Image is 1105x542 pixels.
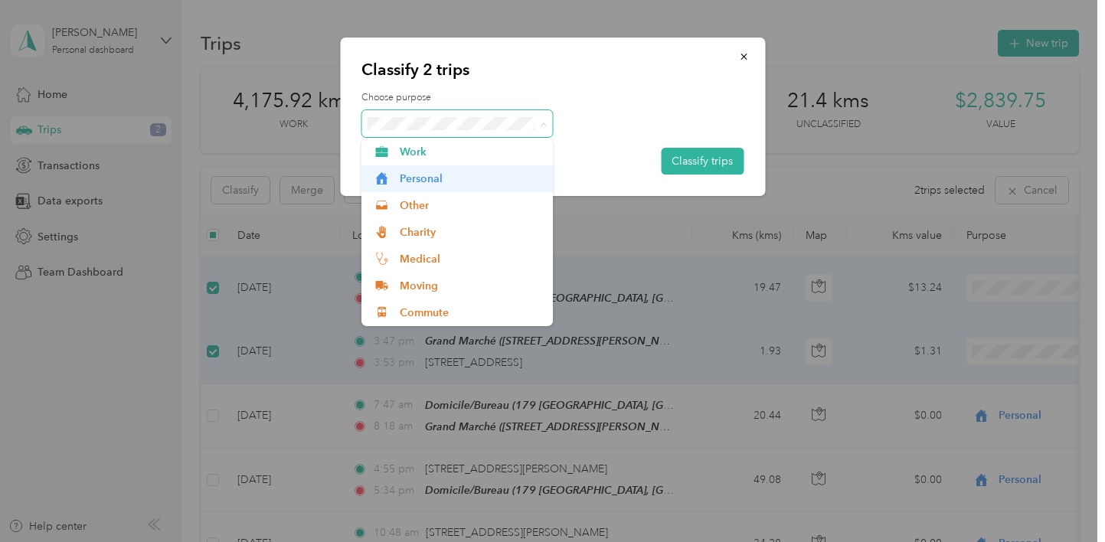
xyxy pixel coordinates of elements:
span: Other [400,198,542,214]
span: Moving [400,278,542,294]
span: Charity [400,224,542,240]
p: Classify 2 trips [361,59,744,80]
span: Work [400,144,542,160]
span: Commute [400,305,542,321]
span: Medical [400,251,542,267]
iframe: Everlance-gr Chat Button Frame [1019,456,1105,542]
span: Personal [400,171,542,187]
label: Choose purpose [361,91,744,105]
button: Classify trips [661,148,744,175]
